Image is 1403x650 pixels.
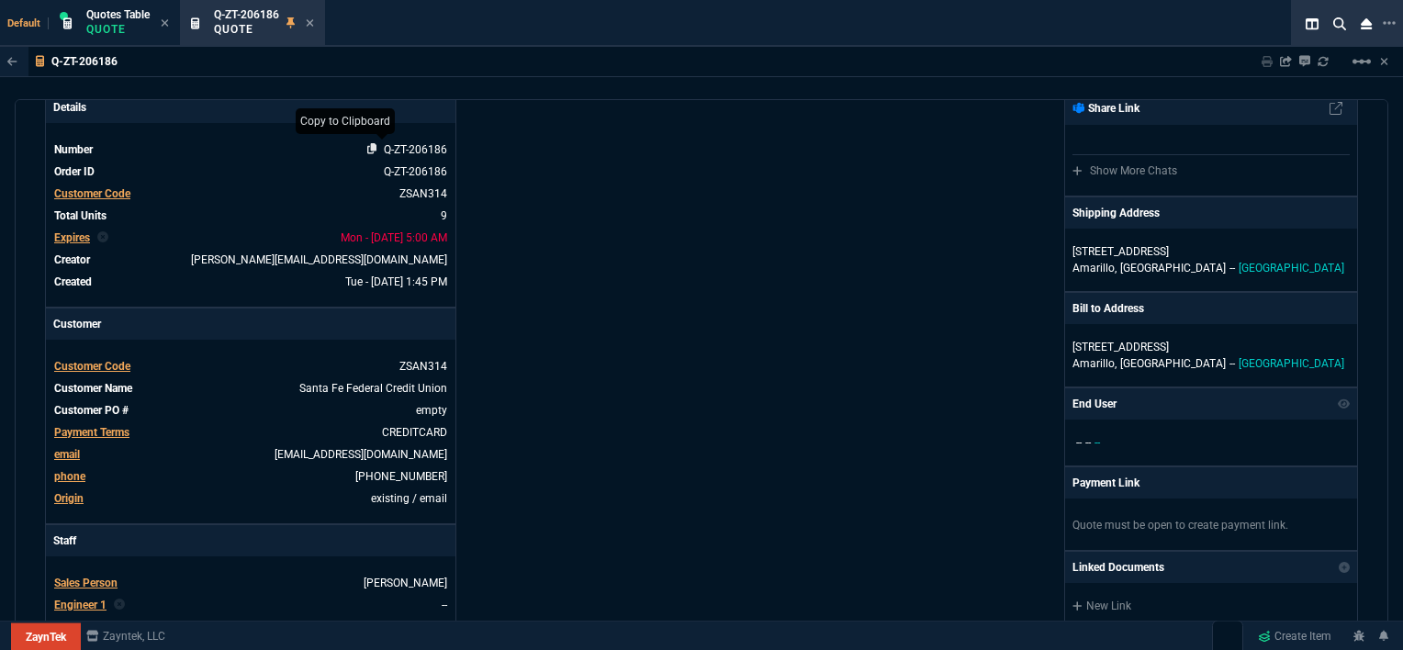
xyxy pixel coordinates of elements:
p: Share Link [1072,100,1139,117]
span: Engineer 1 [54,599,107,611]
a: CREDITCARD [382,426,447,439]
nx-icon: Back to Table [7,55,17,68]
p: Quote [86,22,150,37]
span: See Marketplace Order [384,143,447,156]
p: Payment Link [1072,475,1139,491]
span: [GEOGRAPHIC_DATA] [1239,357,1344,370]
p: Bill to Address [1072,300,1144,317]
span: Amarillo, [1072,262,1117,275]
span: Total Units [54,209,107,222]
p: Linked Documents [1072,559,1164,576]
nx-icon: Search [1326,13,1353,35]
tr: undefined [53,185,448,203]
span: Creator [54,253,90,266]
p: Staff [46,525,455,556]
tr: undefined [53,379,448,398]
a: Hide Workbench [1380,54,1388,69]
span: -- [1094,436,1100,449]
span: 2025-09-16T13:45:53.654Z [345,275,447,288]
p: [STREET_ADDRESS] [1072,339,1350,355]
span: Customer Name [54,382,132,395]
span: Number [54,143,93,156]
span: Amarillo, [1072,357,1117,370]
a: See Marketplace Order [384,165,447,178]
tr: See Marketplace Order [53,162,448,181]
span: Customer PO # [54,404,129,417]
nx-icon: Clear selected rep [114,619,125,635]
nx-icon: Split Panels [1298,13,1326,35]
tr: See Marketplace Order [53,140,448,159]
a: [EMAIL_ADDRESS][DOMAIN_NAME] [275,448,447,461]
tr: 8063730736 [53,467,448,486]
a: -- [442,599,447,611]
nx-icon: Open New Tab [1383,15,1396,32]
span: 9 [441,209,447,222]
p: Quote [214,22,279,37]
p: Shipping Address [1072,205,1160,221]
span: [GEOGRAPHIC_DATA] [1120,262,1226,275]
tr: undefined [53,618,448,636]
a: New Link [1072,598,1350,614]
span: Q-ZT-206186 [214,8,279,21]
span: existing / email [371,492,447,505]
span: ZSAN314 [399,360,447,373]
a: msbcCompanyName [81,628,171,644]
span: phone [54,470,85,483]
a: Create Item [1251,622,1339,650]
nx-icon: Clear selected rep [114,597,125,613]
a: Santa Fe Federal Credit Union [299,382,447,395]
nx-icon: Close Tab [161,17,169,31]
tr: undefined [53,273,448,291]
tr: undefined [53,229,448,247]
span: Customer Code [54,360,130,373]
a: Show More Chats [1072,164,1177,177]
tr: undefined [53,251,448,269]
a: 8063730736 [355,470,447,483]
span: -- [1229,262,1235,275]
p: Q-ZT-206186 [51,54,118,69]
a: [PERSON_NAME] [364,577,447,589]
tr: undefined [53,423,448,442]
tr: twarzecha@santafefcu.com [53,445,448,464]
tr: undefined [53,596,448,614]
p: Details [46,92,455,123]
p: End User [1072,396,1117,412]
span: Sales Person [54,577,118,589]
mat-icon: Example home icon [1351,50,1373,73]
p: [STREET_ADDRESS] [1072,243,1350,260]
a: Origin [54,492,84,505]
nx-icon: Close Tab [306,17,314,31]
span: brian.over@fornida.com [191,253,447,266]
span: [GEOGRAPHIC_DATA] [1239,262,1344,275]
nx-icon: Clear selected rep [97,230,108,246]
tr: undefined [53,401,448,420]
p: Customer [46,308,455,340]
span: Customer Code [54,187,130,200]
tr: undefined [53,207,448,225]
span: -- [1085,436,1091,449]
span: Payment Terms [54,426,129,439]
span: -- [1229,357,1235,370]
tr: undefined [53,357,448,375]
a: empty [416,404,447,417]
span: 2025-09-22T05:00:00.000Z [341,231,447,244]
tr: undefined [53,489,448,508]
span: Order ID [54,165,95,178]
a: ZSAN314 [399,187,447,200]
span: Expires [54,231,90,244]
nx-icon: Close Workbench [1353,13,1379,35]
span: email [54,448,80,461]
span: [GEOGRAPHIC_DATA] [1120,357,1226,370]
span: Default [7,17,49,29]
tr: undefined [53,574,448,592]
nx-icon: Show/Hide End User to Customer [1338,396,1351,412]
span: Created [54,275,92,288]
span: -- [1076,436,1082,449]
span: Quotes Table [86,8,150,21]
